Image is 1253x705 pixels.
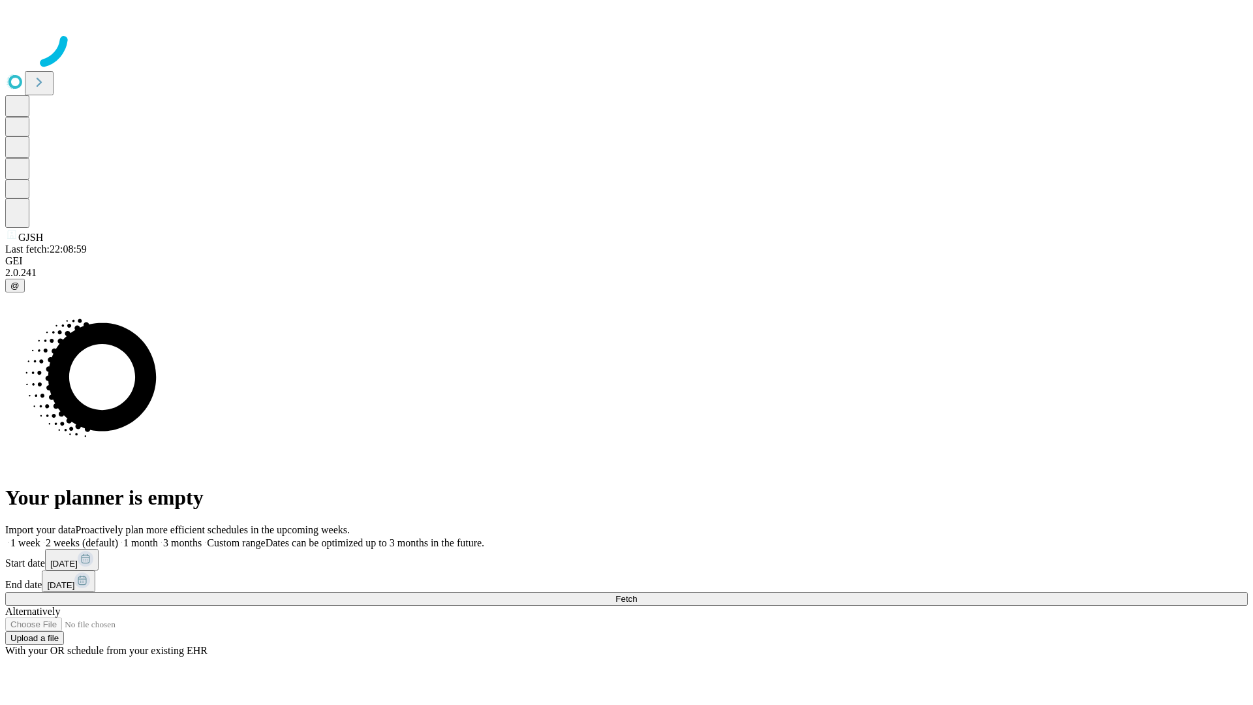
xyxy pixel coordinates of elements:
[5,571,1248,592] div: End date
[5,631,64,645] button: Upload a file
[5,243,87,255] span: Last fetch: 22:08:59
[76,524,350,535] span: Proactively plan more efficient schedules in the upcoming weeks.
[5,524,76,535] span: Import your data
[207,537,265,548] span: Custom range
[46,537,118,548] span: 2 weeks (default)
[615,594,637,604] span: Fetch
[5,486,1248,510] h1: Your planner is empty
[10,537,40,548] span: 1 week
[5,606,60,617] span: Alternatively
[123,537,158,548] span: 1 month
[5,592,1248,606] button: Fetch
[10,281,20,290] span: @
[42,571,95,592] button: [DATE]
[5,279,25,292] button: @
[5,255,1248,267] div: GEI
[5,645,208,656] span: With your OR schedule from your existing EHR
[5,267,1248,279] div: 2.0.241
[47,580,74,590] span: [DATE]
[5,549,1248,571] div: Start date
[18,232,43,243] span: GJSH
[266,537,484,548] span: Dates can be optimized up to 3 months in the future.
[50,559,78,569] span: [DATE]
[45,549,99,571] button: [DATE]
[163,537,202,548] span: 3 months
